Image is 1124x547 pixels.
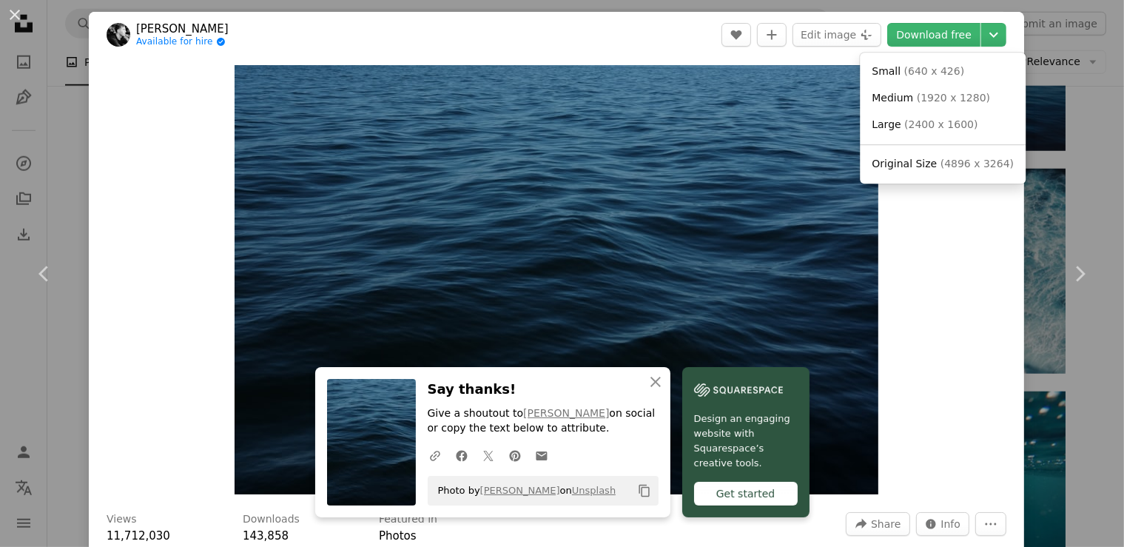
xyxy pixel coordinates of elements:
[872,65,901,77] span: Small
[981,23,1006,47] button: Choose download size
[940,158,1014,170] span: ( 4896 x 3264 )
[904,65,965,77] span: ( 640 x 426 )
[872,118,901,130] span: Large
[872,158,937,170] span: Original Size
[917,92,990,104] span: ( 1920 x 1280 )
[860,53,1026,184] div: Choose download size
[872,92,913,104] span: Medium
[904,118,977,130] span: ( 2400 x 1600 )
